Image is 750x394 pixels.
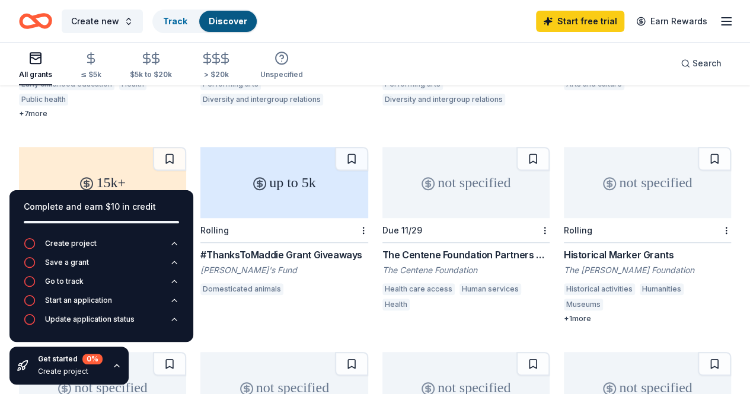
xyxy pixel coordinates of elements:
[19,147,186,314] a: 15k+Due 10/15[PERSON_NAME] Scholars [PERSON_NAME]The [PERSON_NAME] Foundation, Inc.Performing art...
[19,147,186,218] div: 15k+
[19,94,68,105] div: Public health
[71,14,119,28] span: Create new
[382,94,505,105] div: Diversity and intergroup relations
[38,354,103,364] div: Get started
[629,11,714,32] a: Earn Rewards
[19,46,52,85] button: All grants
[45,277,84,286] div: Go to track
[200,94,323,105] div: Diversity and intergroup relations
[81,47,101,85] button: ≤ $5k
[200,283,283,295] div: Domesticated animals
[24,238,179,257] button: Create project
[564,147,731,218] div: not specified
[19,109,186,118] div: + 7 more
[200,264,368,276] div: [PERSON_NAME]'s Fund
[82,354,103,364] div: 0 %
[536,11,624,32] a: Start free trial
[200,147,368,218] div: up to 5k
[38,367,103,376] div: Create project
[24,313,179,332] button: Update application status
[564,147,731,323] a: not specifiedRollingHistorical Marker GrantsThe [PERSON_NAME] FoundationHistorical activitiesHuma...
[459,283,521,295] div: Human services
[81,70,101,79] div: ≤ $5k
[163,16,187,26] a: Track
[564,225,592,235] div: Rolling
[564,283,635,295] div: Historical activities
[45,239,97,248] div: Create project
[564,248,731,262] div: Historical Marker Grants
[62,9,143,33] button: Create new
[152,9,258,33] button: TrackDiscover
[692,56,722,71] span: Search
[45,258,89,267] div: Save a grant
[564,314,731,323] div: + 1 more
[640,283,684,295] div: Humanities
[24,257,179,276] button: Save a grant
[382,248,550,262] div: The Centene Foundation Partners Program
[382,225,422,235] div: Due 11/29
[382,264,550,276] div: The Centene Foundation
[130,70,172,79] div: $5k to $20k
[382,147,550,314] a: not specifiedDue 11/29The Centene Foundation Partners ProgramThe Centene FoundationHealth care ac...
[260,46,303,85] button: Unspecified
[564,264,731,276] div: The [PERSON_NAME] Foundation
[19,70,52,79] div: All grants
[130,47,172,85] button: $5k to $20k
[200,225,229,235] div: Rolling
[564,299,603,310] div: Museums
[382,299,410,310] div: Health
[45,315,135,324] div: Update application status
[382,283,455,295] div: Health care access
[382,147,550,218] div: not specified
[200,70,232,79] div: > $20k
[200,248,368,262] div: #ThanksToMaddie Grant Giveaways
[209,16,247,26] a: Discover
[671,52,731,75] button: Search
[19,7,52,35] a: Home
[200,47,232,85] button: > $20k
[45,296,112,305] div: Start an application
[24,294,179,313] button: Start an application
[200,147,368,299] a: up to 5kRolling#ThanksToMaddie Grant Giveaways[PERSON_NAME]'s FundDomesticated animals
[260,70,303,79] div: Unspecified
[24,200,179,214] div: Complete and earn $10 in credit
[24,276,179,294] button: Go to track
